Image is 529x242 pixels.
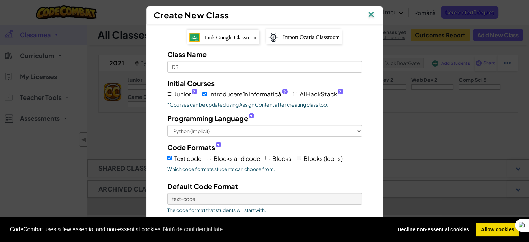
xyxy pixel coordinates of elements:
span: AI HackStack [300,89,343,99]
img: IconGoogleClassroom.svg [189,33,200,42]
span: Code Formats [167,142,215,152]
img: ozaria-logo.png [268,32,279,42]
span: Link Google Classroom [204,34,258,40]
input: AI HackStack? [293,92,297,96]
span: Programming Language [167,113,248,123]
span: Blocks [272,155,291,162]
img: IconClose.svg [367,10,376,20]
span: ? [283,89,286,95]
span: Text code [174,155,201,162]
a: learn more about cookies [162,224,224,235]
span: ? [339,89,342,95]
input: Text code [167,156,172,160]
span: The code format that students will start with. [167,206,362,213]
span: ? [250,114,253,119]
a: allow cookies [476,223,519,237]
input: Blocks [265,156,270,160]
span: Default Code Format [167,182,238,190]
span: Blocks and code [214,155,260,162]
input: Junior? [167,92,172,96]
span: Blocks (Icons) [304,155,343,162]
span: Junior [174,89,197,99]
span: Create New Class [154,10,229,20]
span: Which code formats students can choose from. [167,165,362,172]
span: ? [217,143,219,148]
input: Blocks and code [207,156,211,160]
input: Blocks (Icons) [297,156,301,160]
p: *Courses can be updated using Assign Content after creating class too. [167,101,362,108]
span: Class Name [167,50,207,58]
input: Introducere în Informatică? [202,92,207,96]
a: deny cookies [393,223,474,237]
span: Introducere în Informatică [209,89,288,99]
span: ? [193,89,195,95]
label: Initial Courses [167,78,215,88]
span: Import Ozaria Classroom [283,34,340,40]
span: CodeCombat uses a few essential and non-essential cookies. [10,224,387,235]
